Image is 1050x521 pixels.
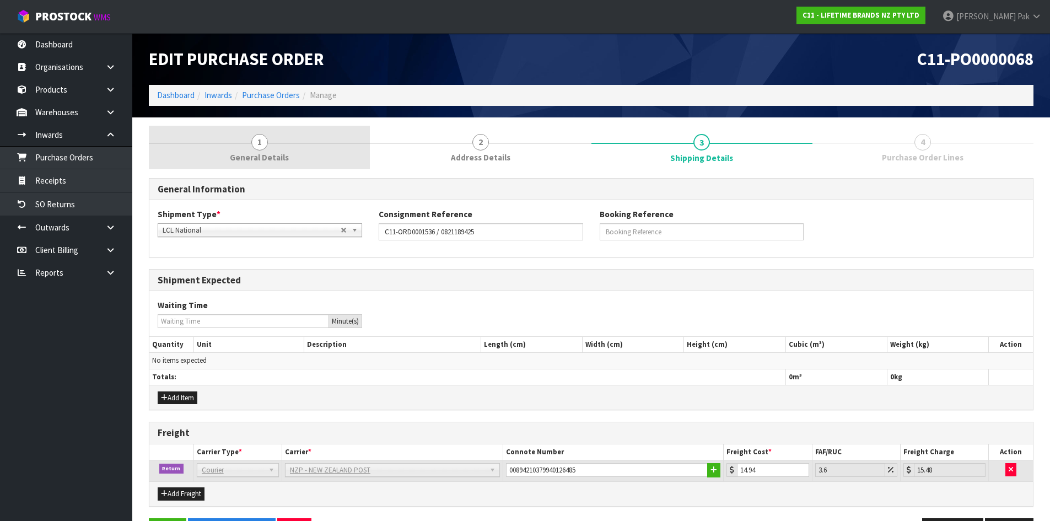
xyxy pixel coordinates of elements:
div: Minute(s) [329,314,362,328]
span: C11-PO0000068 [917,48,1033,70]
input: Freight Cost [737,463,809,477]
a: Inwards [204,90,232,100]
th: Cubic (m³) [785,337,887,353]
h3: Shipment Expected [158,275,1025,286]
th: Height (cm) [684,337,785,353]
span: Address Details [451,152,510,163]
td: No items expected [149,353,1033,369]
span: Return [159,464,184,474]
label: Waiting Time [158,299,208,311]
a: Purchase Orders [242,90,300,100]
span: [PERSON_NAME] [956,11,1016,22]
strong: C11 - LIFETIME BRANDS NZ PTY LTD [803,10,919,20]
span: 4 [914,134,931,151]
h3: Freight [158,428,1025,438]
label: Consignment Reference [379,208,472,220]
span: General Details [230,152,289,163]
span: Manage [310,90,337,100]
th: Length (cm) [481,337,582,353]
img: cube-alt.png [17,9,30,23]
span: 2 [472,134,489,151]
th: m³ [785,369,887,385]
input: Connote Number 1 [506,463,708,477]
th: Weight (kg) [887,337,988,353]
span: Shipping Details [670,152,733,164]
span: 3 [693,134,710,151]
th: Unit [193,337,304,353]
h3: General Information [158,184,1025,195]
span: 0 [789,372,793,382]
span: 1 [251,134,268,151]
th: Freight Cost [724,444,812,460]
th: Action [989,337,1033,353]
th: FAF/RUC [812,444,900,460]
span: NZP - NEW ZEALAND POST [290,464,485,477]
span: Edit Purchase Order [149,48,324,70]
small: WMS [94,12,111,23]
input: Booking Reference [600,223,804,240]
th: Totals: [149,369,785,385]
th: Carrier Type [193,444,282,460]
th: Freight Charge [901,444,989,460]
a: Dashboard [157,90,195,100]
th: Quantity [149,337,193,353]
span: 0 [890,372,894,382]
span: LCL National [163,224,341,237]
label: Booking Reference [600,208,674,220]
label: Shipment Type [158,208,220,220]
input: Freight Adjustment [815,463,885,477]
input: Consignment Reference [379,223,583,240]
th: Description [304,337,481,353]
input: Waiting Time [158,314,329,328]
span: ProStock [35,9,91,24]
button: Add Item [158,391,197,405]
th: Width (cm) [582,337,683,353]
input: Freight Charge [914,463,986,477]
th: kg [887,369,988,385]
span: Courier [202,464,264,477]
th: Action [989,444,1033,460]
th: Connote Number [503,444,724,460]
th: Carrier [282,444,503,460]
span: Purchase Order Lines [882,152,963,163]
a: C11 - LIFETIME BRANDS NZ PTY LTD [796,7,925,24]
button: Add Freight [158,487,204,501]
span: Pak [1017,11,1030,22]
